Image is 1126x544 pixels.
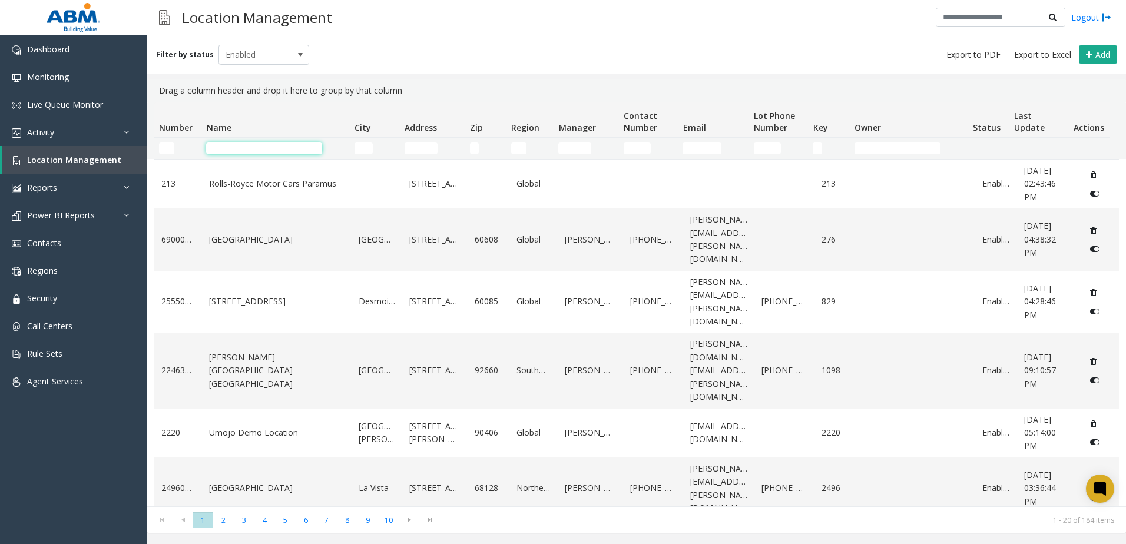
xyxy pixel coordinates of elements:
[1024,282,1069,321] a: [DATE] 04:28:46 PM
[161,295,195,308] a: 25550063
[683,142,721,154] input: Email Filter
[749,138,808,159] td: Lot Phone Number Filter
[12,184,21,193] img: 'icon'
[161,426,195,439] a: 2220
[822,177,849,190] a: 213
[447,515,1114,525] kendo-pager-info: 1 - 20 of 184 items
[1084,370,1106,389] button: Disable
[813,122,828,133] span: Key
[27,265,58,276] span: Regions
[470,142,479,154] input: Zip Filter
[565,233,617,246] a: [PERSON_NAME]
[154,138,201,159] td: Number Filter
[359,420,395,446] a: [GEOGRAPHIC_DATA][PERSON_NAME]
[359,295,395,308] a: Desmoines
[400,138,465,159] td: Address Filter
[850,138,968,159] td: Owner Filter
[690,276,748,329] a: [PERSON_NAME][EMAIL_ADDRESS][PERSON_NAME][DOMAIN_NAME]
[855,142,941,154] input: Owner Filter
[12,45,21,55] img: 'icon'
[213,512,234,528] span: Page 2
[1024,413,1069,453] a: [DATE] 05:14:00 PM
[516,426,550,439] a: Global
[516,364,550,377] a: Southwest
[1071,11,1111,24] a: Logout
[219,45,291,64] span: Enabled
[475,426,502,439] a: 90406
[565,426,617,439] a: [PERSON_NAME]
[1024,165,1056,203] span: [DATE] 02:43:46 PM
[1084,221,1103,240] button: Delete
[154,79,1119,102] div: Drag a column header and drop it here to group by that column
[206,142,322,154] input: Name Filter
[1084,489,1106,507] button: Disable
[761,482,807,495] a: [PHONE_NUMBER]
[982,177,1010,190] a: Enabled
[1024,414,1056,452] span: [DATE] 05:14:00 PM
[409,295,461,308] a: [STREET_ADDRESS]
[209,177,345,190] a: Rolls-Royce Motor Cars Paramus
[808,138,849,159] td: Key Filter
[12,350,21,359] img: 'icon'
[12,156,21,165] img: 'icon'
[27,348,62,359] span: Rule Sets
[516,295,550,308] a: Global
[1084,240,1106,258] button: Disable
[405,122,437,133] span: Address
[822,364,849,377] a: 1098
[982,426,1010,439] a: Enabled
[475,233,502,246] a: 60608
[516,233,550,246] a: Global
[405,142,438,154] input: Address Filter
[683,122,706,133] span: Email
[156,49,214,60] label: Filter by status
[27,71,69,82] span: Monitoring
[12,267,21,276] img: 'icon'
[27,154,121,165] span: Location Management
[12,211,21,221] img: 'icon'
[409,233,461,246] a: [STREET_ADDRESS]
[475,364,502,377] a: 92660
[470,122,483,133] span: Zip
[558,142,591,154] input: Manager Filter
[422,515,438,525] span: Go to the last page
[159,3,170,32] img: pageIcon
[12,101,21,110] img: 'icon'
[201,138,349,159] td: Name Filter
[316,512,337,528] span: Page 7
[1084,302,1106,321] button: Disable
[207,122,231,133] span: Name
[1084,184,1106,203] button: Disable
[1084,352,1103,371] button: Delete
[559,122,596,133] span: Manager
[630,295,675,308] a: [PHONE_NUMBER]
[506,138,554,159] td: Region Filter
[209,295,345,308] a: [STREET_ADDRESS]
[1009,47,1076,63] button: Export to Excel
[355,142,373,154] input: City Filter
[1024,469,1056,507] span: [DATE] 03:36:44 PM
[822,482,849,495] a: 2496
[27,210,95,221] span: Power BI Reports
[209,233,345,246] a: [GEOGRAPHIC_DATA]
[619,138,678,159] td: Contact Number Filter
[12,128,21,138] img: 'icon'
[27,182,57,193] span: Reports
[690,213,748,266] a: [PERSON_NAME][EMAIL_ADDRESS][PERSON_NAME][DOMAIN_NAME]
[12,239,21,248] img: 'icon'
[399,512,419,528] span: Go to the next page
[630,482,675,495] a: [PHONE_NUMBER]
[1102,11,1111,24] img: logout
[357,512,378,528] span: Page 9
[1069,138,1110,159] td: Actions Filter
[822,426,849,439] a: 2220
[475,482,502,495] a: 68128
[968,102,1009,138] th: Status
[690,462,748,515] a: [PERSON_NAME][EMAIL_ADDRESS][PERSON_NAME][DOMAIN_NAME]
[475,295,502,308] a: 60085
[27,44,69,55] span: Dashboard
[27,127,54,138] span: Activity
[159,142,174,154] input: Number Filter
[161,177,195,190] a: 213
[822,233,849,246] a: 276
